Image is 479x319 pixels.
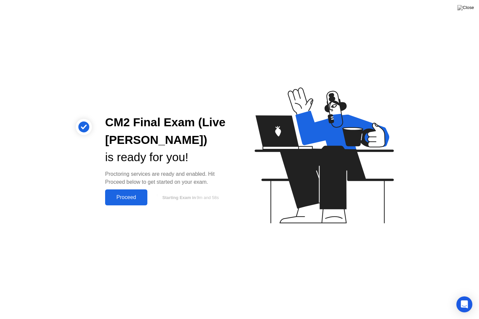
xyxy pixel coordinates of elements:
div: CM2 Final Exam (Live [PERSON_NAME]) [105,114,229,149]
div: Open Intercom Messenger [456,296,472,312]
div: is ready for you! [105,149,229,166]
span: 9m and 58s [197,195,219,200]
div: Proceed [107,194,145,200]
button: Starting Exam in9m and 58s [151,191,229,204]
img: Close [457,5,474,10]
div: Proctoring services are ready and enabled. Hit Proceed below to get started on your exam. [105,170,229,186]
button: Proceed [105,189,147,205]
